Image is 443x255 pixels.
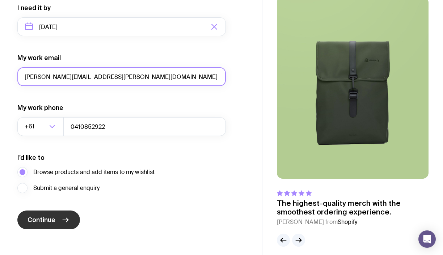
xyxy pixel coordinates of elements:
[17,67,226,86] input: you@email.com
[17,211,80,229] button: Continue
[63,117,226,136] input: 0400123456
[418,230,436,248] div: Open Intercom Messenger
[17,117,64,136] div: Search for option
[277,218,429,226] cite: [PERSON_NAME] from
[17,4,51,12] label: I need it by
[36,117,47,136] input: Search for option
[277,199,429,216] p: The highest-quality merch with the smoothest ordering experience.
[17,54,61,62] label: My work email
[33,184,100,192] span: Submit a general enquiry
[28,216,55,224] span: Continue
[17,153,45,162] label: I’d like to
[17,103,63,112] label: My work phone
[17,17,226,36] input: Select a target date
[338,218,357,226] span: Shopify
[33,168,155,177] span: Browse products and add items to my wishlist
[25,117,36,136] span: +61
